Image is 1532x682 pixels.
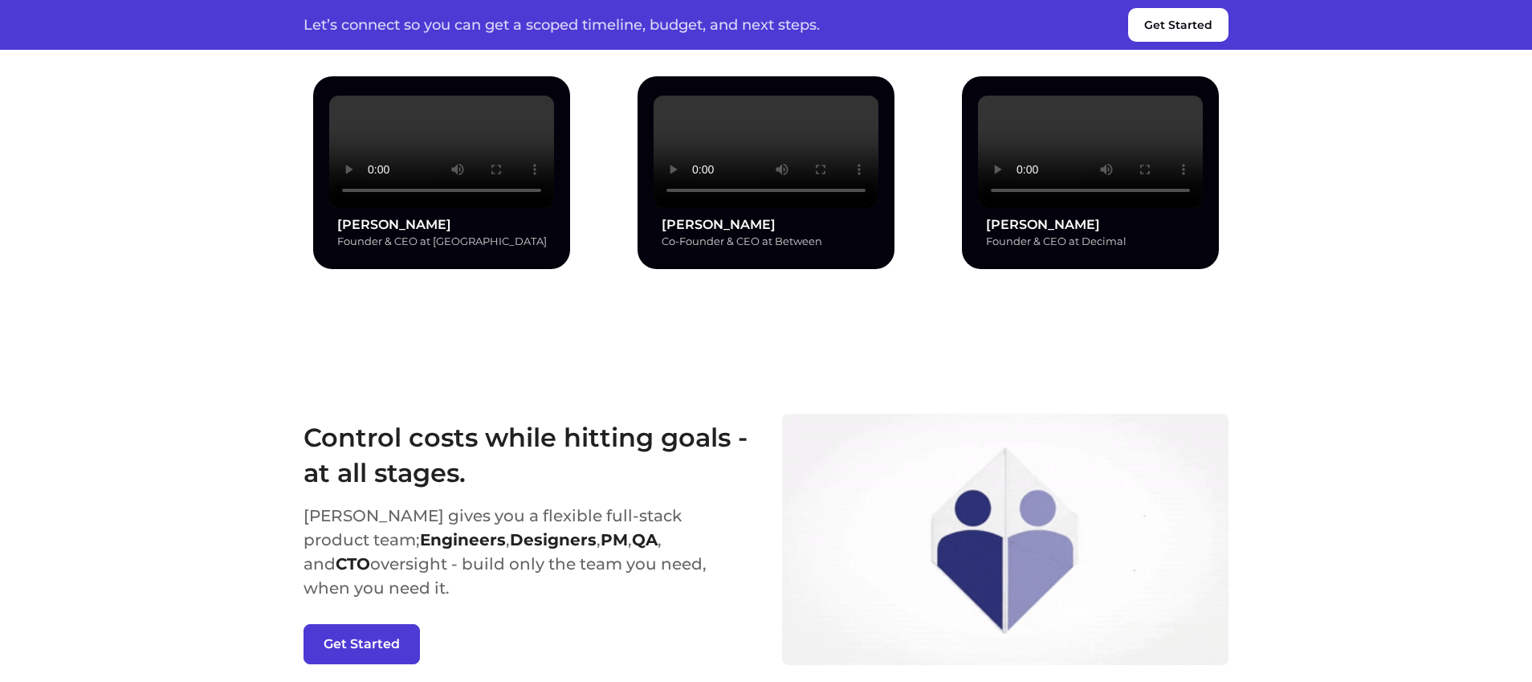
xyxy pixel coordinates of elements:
button: Get Started [1128,8,1228,42]
h3: [PERSON_NAME] [662,218,878,232]
img: how it works image [782,414,1228,665]
h3: [PERSON_NAME] [986,218,1203,232]
strong: Designers [510,530,597,549]
strong: CTO [336,554,370,574]
p: Co-Founder & CEO at Between [662,232,878,250]
p: [PERSON_NAME] gives you a flexible full-stack product team; , , , , and oversight - build only th... [304,504,750,600]
h3: [PERSON_NAME] [337,218,554,232]
p: Founder & CEO at [GEOGRAPHIC_DATA] [337,232,554,250]
p: Let’s connect so you can get a scoped timeline, budget, and next steps. [304,17,820,33]
button: Get Started [304,624,420,664]
strong: PM [601,530,628,549]
strong: Engineers [420,530,506,549]
strong: QA [632,530,658,549]
h3: Control costs while hitting goals - at all stages. [304,420,750,491]
p: Founder & CEO at Decimal [986,232,1203,250]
